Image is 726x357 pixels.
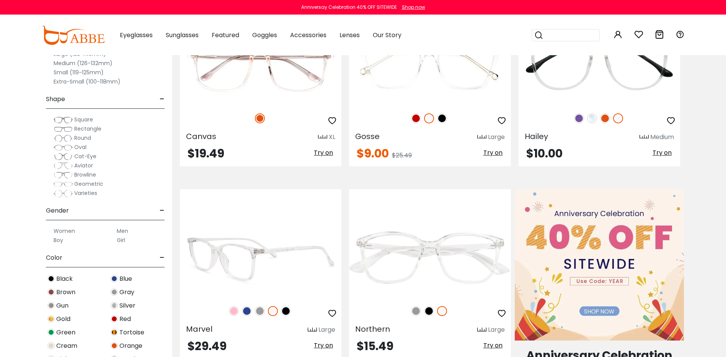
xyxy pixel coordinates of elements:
[437,306,447,316] img: Translucent
[329,133,335,142] div: XL
[46,249,62,267] span: Color
[54,180,73,188] img: Geometric.png
[318,134,327,140] img: size ruler
[653,148,672,157] span: Try on
[488,133,505,142] div: Large
[515,189,684,341] img: Anniversary Celebration
[56,314,70,324] span: Gold
[574,113,584,123] img: Purple
[47,342,55,349] img: Cream
[56,274,73,283] span: Black
[119,274,132,283] span: Blue
[117,226,128,236] label: Men
[314,148,333,157] span: Try on
[74,134,91,142] span: Round
[160,201,165,220] span: -
[424,306,434,316] img: Black
[600,113,610,123] img: Orange
[119,341,142,350] span: Orange
[281,306,291,316] img: Black
[74,189,97,197] span: Varieties
[120,31,153,39] span: Eyeglasses
[349,24,511,105] img: Translucent Gosse - Acetate,Metal ,Universal Bridge Fit
[477,327,486,333] img: size ruler
[355,324,390,334] span: Northern
[392,151,412,160] span: $25.49
[119,314,131,324] span: Red
[54,77,121,86] label: Extra-Small (100-118mm)
[160,249,165,267] span: -
[186,131,216,142] span: Canvas
[188,338,227,354] span: $29.49
[398,4,425,10] a: Shop now
[373,31,401,39] span: Our Story
[242,306,252,316] img: Blue
[357,338,393,354] span: $15.49
[54,153,73,160] img: Cat-Eye.png
[349,217,511,298] img: Translucent Northern - TR ,Universal Bridge Fit
[47,288,55,296] img: Brown
[481,148,505,158] button: Try on
[74,162,93,169] span: Aviator
[314,341,333,350] span: Try on
[119,301,135,310] span: Silver
[54,190,73,198] img: Varieties.png
[111,288,118,296] img: Gray
[56,341,77,350] span: Cream
[111,302,118,309] img: Silver
[111,315,118,323] img: Red
[268,306,278,316] img: Translucent
[54,162,73,170] img: Aviator.png
[180,24,341,105] img: Orange Canvas - TR ,Universal Bridge Fit
[56,288,75,297] span: Brown
[640,134,649,140] img: size ruler
[252,31,277,39] span: Goggles
[47,275,55,282] img: Black
[74,143,86,151] span: Oval
[411,113,421,123] img: Red
[308,327,317,333] img: size ruler
[54,226,75,236] label: Women
[339,31,360,39] span: Lenses
[519,24,680,105] img: Translucent Hailey - TR ,Universal Bridge Fit
[526,145,563,162] span: $10.00
[56,301,69,310] span: Gun
[229,306,239,316] img: Pink
[119,328,144,337] span: Tortoise
[483,148,502,157] span: Try on
[74,116,93,123] span: Square
[47,329,55,336] img: Green
[312,148,335,158] button: Try on
[47,302,55,309] img: Gun
[74,152,96,160] span: Cat-Eye
[481,341,505,350] button: Try on
[56,328,75,337] span: Green
[54,144,73,151] img: Oval.png
[46,201,69,220] span: Gender
[587,113,597,123] img: Clear
[290,31,326,39] span: Accessories
[357,145,389,162] span: $9.00
[186,324,212,334] span: Marvel
[180,217,341,298] img: Translucent Marvel - TR ,Light Weight
[212,31,239,39] span: Featured
[437,113,447,123] img: Black
[255,306,265,316] img: Gray
[46,90,65,108] span: Shape
[488,325,505,334] div: Large
[166,31,199,39] span: Sunglasses
[111,275,118,282] img: Blue
[54,68,104,77] label: Small (119-125mm)
[650,148,674,158] button: Try on
[54,171,73,179] img: Browline.png
[318,325,335,334] div: Large
[54,125,73,133] img: Rectangle.png
[613,113,623,123] img: Translucent
[355,131,380,142] span: Gosse
[477,134,486,140] img: size ruler
[119,288,134,297] span: Gray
